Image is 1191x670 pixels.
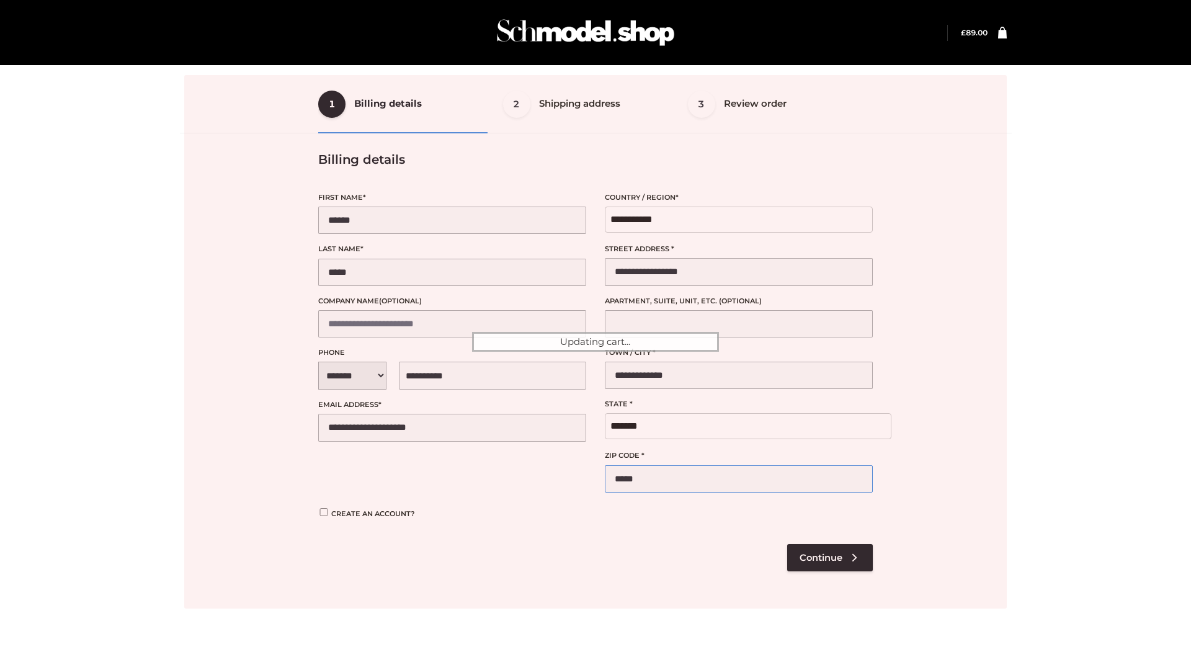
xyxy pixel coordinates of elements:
div: Updating cart... [472,332,719,352]
a: £89.00 [961,28,988,37]
span: £ [961,28,966,37]
img: Schmodel Admin 964 [493,8,679,57]
bdi: 89.00 [961,28,988,37]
